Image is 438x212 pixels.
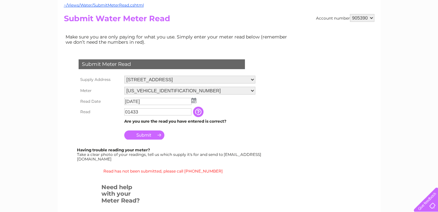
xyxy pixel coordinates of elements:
img: logo.png [15,17,49,37]
input: Submit [124,130,164,140]
img: ... [191,98,196,103]
h2: Submit Water Meter Read [64,14,374,26]
th: Supply Address [77,74,123,85]
div: Account number [316,14,374,22]
a: Log out [416,28,432,33]
td: Are you sure the read you have entered is correct? [123,117,257,126]
a: 0333 014 3131 [315,3,360,11]
th: Meter [77,85,123,96]
th: Read Date [77,96,123,107]
h3: Need help with your Meter Read? [101,183,142,207]
b: Having trouble reading your meter? [77,147,150,152]
a: Contact [395,28,411,33]
a: ~/Views/Water/SubmitMeterRead.cshtml [64,3,144,8]
div: Clear Business is a trading name of Verastar Limited (registered in [GEOGRAPHIC_DATA] No. 3667643... [65,4,373,32]
input: Information [193,107,205,117]
td: Make sure you are only paying for what you use. Simply enter your meter read below (remember we d... [64,33,292,46]
p: Read has not been submitted, please call [PHONE_NUMBER] [64,168,262,174]
a: Water [323,28,336,33]
a: Blog [381,28,391,33]
th: Read [77,107,123,117]
a: Energy [340,28,354,33]
a: Telecoms [358,28,377,33]
div: Take a clear photo of your readings, tell us which supply it's for and send to [EMAIL_ADDRESS][DO... [77,148,262,161]
div: Submit Meter Read [79,59,245,69]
